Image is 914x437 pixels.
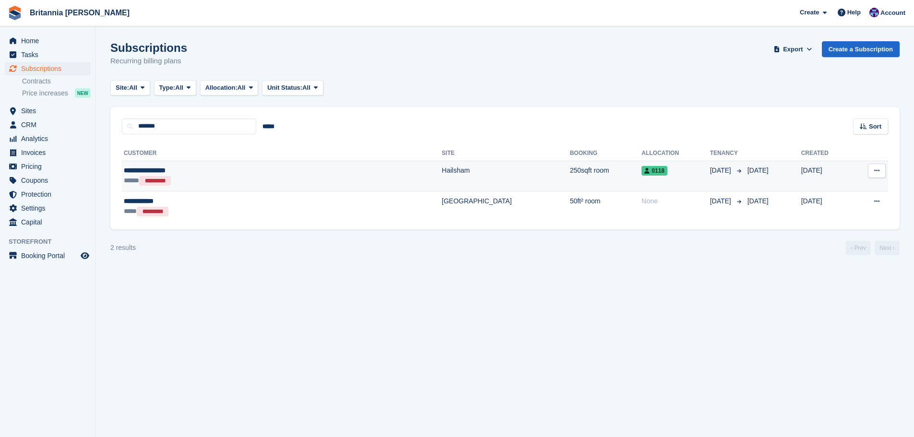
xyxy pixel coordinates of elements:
[21,174,79,187] span: Coupons
[5,118,91,131] a: menu
[5,146,91,159] a: menu
[5,34,91,47] a: menu
[570,161,642,191] td: 250sqft room
[22,89,68,98] span: Price increases
[110,243,136,253] div: 2 results
[21,118,79,131] span: CRM
[748,197,769,205] span: [DATE]
[570,191,642,222] td: 50ft² room
[5,48,91,61] a: menu
[21,132,79,145] span: Analytics
[175,83,183,93] span: All
[570,146,642,161] th: Booking
[801,146,852,161] th: Created
[8,6,22,20] img: stora-icon-8386f47178a22dfd0bd8f6a31ec36ba5ce8667c1dd55bd0f319d3a0aa187defe.svg
[22,88,91,98] a: Price increases NEW
[442,191,570,222] td: [GEOGRAPHIC_DATA]
[5,132,91,145] a: menu
[26,5,133,21] a: Britannia [PERSON_NAME]
[800,8,819,17] span: Create
[75,88,91,98] div: NEW
[5,104,91,118] a: menu
[9,237,95,247] span: Storefront
[302,83,310,93] span: All
[869,122,881,131] span: Sort
[21,104,79,118] span: Sites
[880,8,905,18] span: Account
[22,77,91,86] a: Contracts
[21,188,79,201] span: Protection
[442,161,570,191] td: Hailsham
[5,249,91,262] a: menu
[122,146,442,161] th: Customer
[710,196,733,206] span: [DATE]
[822,41,900,57] a: Create a Subscription
[110,80,150,96] button: Site: All
[641,166,667,176] span: 0118
[5,160,91,173] a: menu
[5,174,91,187] a: menu
[21,62,79,75] span: Subscriptions
[110,56,187,67] p: Recurring billing plans
[748,166,769,174] span: [DATE]
[5,62,91,75] a: menu
[21,201,79,215] span: Settings
[21,34,79,47] span: Home
[5,201,91,215] a: menu
[5,215,91,229] a: menu
[844,241,902,255] nav: Page
[21,215,79,229] span: Capital
[267,83,302,93] span: Unit Status:
[801,191,852,222] td: [DATE]
[262,80,323,96] button: Unit Status: All
[641,146,710,161] th: Allocation
[154,80,196,96] button: Type: All
[21,48,79,61] span: Tasks
[116,83,129,93] span: Site:
[21,146,79,159] span: Invoices
[846,241,871,255] a: Previous
[110,41,187,54] h1: Subscriptions
[21,249,79,262] span: Booking Portal
[869,8,879,17] img: Becca Clark
[5,188,91,201] a: menu
[847,8,861,17] span: Help
[801,161,852,191] td: [DATE]
[159,83,176,93] span: Type:
[772,41,814,57] button: Export
[129,83,137,93] span: All
[710,165,733,176] span: [DATE]
[442,146,570,161] th: Site
[641,196,710,206] div: None
[21,160,79,173] span: Pricing
[200,80,259,96] button: Allocation: All
[875,241,900,255] a: Next
[237,83,246,93] span: All
[783,45,803,54] span: Export
[710,146,744,161] th: Tenancy
[79,250,91,261] a: Preview store
[205,83,237,93] span: Allocation:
